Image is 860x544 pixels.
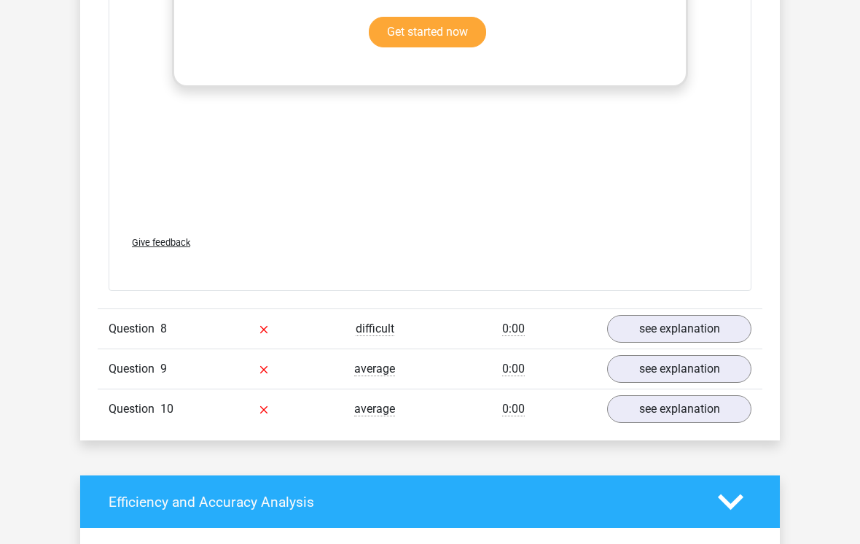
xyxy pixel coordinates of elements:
[354,362,395,376] span: average
[502,402,525,416] span: 0:00
[369,17,486,47] a: Get started now
[160,322,167,335] span: 8
[109,360,160,378] span: Question
[502,322,525,336] span: 0:00
[109,494,696,510] h4: Efficiency and Accuracy Analysis
[354,402,395,416] span: average
[160,362,167,376] span: 9
[607,395,751,423] a: see explanation
[132,237,190,248] span: Give feedback
[607,355,751,383] a: see explanation
[160,402,173,416] span: 10
[109,400,160,418] span: Question
[356,322,394,336] span: difficult
[502,362,525,376] span: 0:00
[109,320,160,338] span: Question
[607,315,751,343] a: see explanation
